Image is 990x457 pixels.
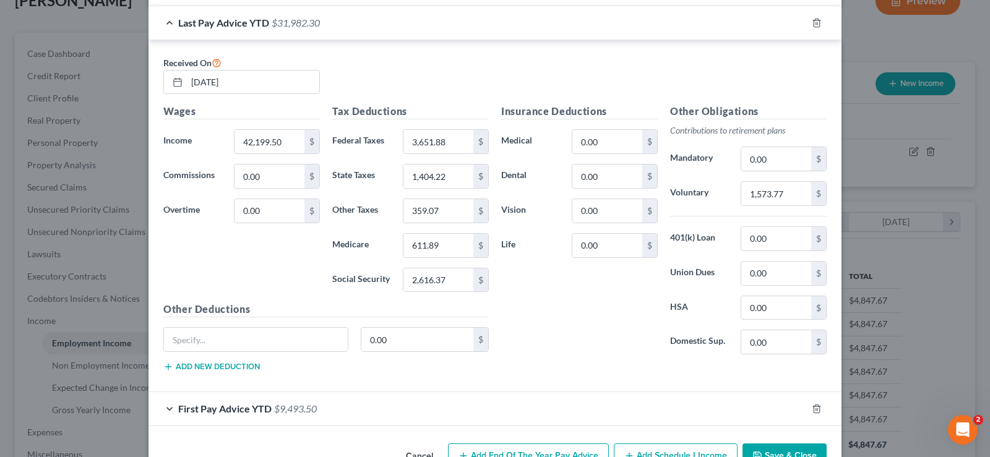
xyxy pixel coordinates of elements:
input: 0.00 [572,199,642,223]
input: 0.00 [403,199,473,223]
label: Domestic Sup. [664,330,734,354]
input: Specify... [164,328,348,351]
input: 0.00 [572,130,642,153]
input: 0.00 [361,328,474,351]
div: $ [473,328,488,351]
h5: Wages [163,104,320,119]
h5: Insurance Deductions [501,104,658,119]
h5: Other Deductions [163,302,489,317]
label: 401(k) Loan [664,226,734,251]
div: $ [811,227,826,250]
input: 0.00 [235,199,304,223]
label: Dental [495,164,566,189]
input: 0.00 [741,330,811,354]
div: $ [811,147,826,171]
label: Overtime [157,199,228,223]
input: 0.00 [741,262,811,285]
h5: Tax Deductions [332,104,489,119]
span: Last Pay Advice YTD [178,17,269,28]
input: 0.00 [572,234,642,257]
label: Life [495,233,566,258]
label: Mandatory [664,147,734,171]
label: Received On [163,55,222,70]
div: $ [304,199,319,223]
input: 0.00 [403,164,473,188]
label: Medicare [326,233,397,258]
label: Vision [495,199,566,223]
label: HSA [664,296,734,320]
div: $ [473,268,488,292]
label: Federal Taxes [326,129,397,154]
h5: Other Obligations [670,104,827,119]
label: Medical [495,129,566,154]
input: MM/DD/YYYY [187,70,319,94]
div: $ [473,234,488,257]
span: 2 [973,415,983,425]
div: $ [811,182,826,205]
input: 0.00 [741,227,811,250]
div: $ [811,296,826,320]
iframe: Intercom live chat [948,415,978,445]
span: Income [163,135,192,145]
label: Commissions [157,164,228,189]
label: Voluntary [664,181,734,206]
input: 0.00 [235,164,304,188]
input: 0.00 [741,182,811,205]
button: Add new deduction [163,362,260,372]
label: Other Taxes [326,199,397,223]
div: $ [304,130,319,153]
span: First Pay Advice YTD [178,403,272,414]
input: 0.00 [235,130,304,153]
div: $ [304,164,319,188]
div: $ [642,199,657,223]
p: Contributions to retirement plans [670,124,827,137]
span: $31,982.30 [272,17,320,28]
label: State Taxes [326,164,397,189]
span: $9,493.50 [274,403,317,414]
div: $ [473,130,488,153]
label: Union Dues [664,261,734,286]
input: 0.00 [741,296,811,320]
div: $ [642,234,657,257]
input: 0.00 [741,147,811,171]
div: $ [811,262,826,285]
label: Social Security [326,268,397,293]
input: 0.00 [403,268,473,292]
div: $ [642,130,657,153]
div: $ [473,199,488,223]
div: $ [642,164,657,188]
input: 0.00 [572,164,642,188]
div: $ [473,164,488,188]
input: 0.00 [403,130,473,153]
input: 0.00 [403,234,473,257]
div: $ [811,330,826,354]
